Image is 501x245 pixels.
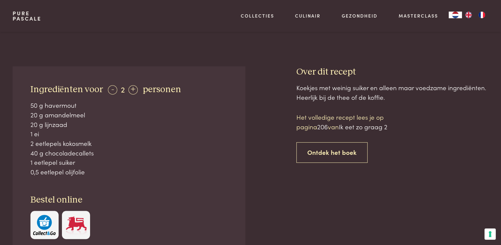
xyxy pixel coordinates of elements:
[30,100,228,110] div: 50 g havermout
[13,11,41,21] a: PurePascale
[317,122,328,131] span: 206
[296,112,409,131] p: Het volledige recept lees je op pagina van
[296,83,488,102] div: Koekjes met weinig suiker en alleen maar voedzame ingrediënten. Heerlijk bij de thee of de koffie.
[296,66,488,78] h3: Over dit recept
[295,12,321,19] a: Culinair
[296,142,368,163] a: Ontdek het boek
[342,12,377,19] a: Gezondheid
[30,167,228,177] div: 0,5 eetlepel olijfolie
[30,85,103,94] span: Ingrediënten voor
[30,148,228,158] div: 40 g chocoladecallets
[484,228,496,240] button: Uw voorkeuren voor toestemming voor trackingtechnologieën
[30,120,228,129] div: 20 g lijnzaad
[449,12,488,18] aside: Language selected: Nederlands
[33,215,56,235] img: c308188babc36a3a401bcb5cb7e020f4d5ab42f7cacd8327e500463a43eeb86c.svg
[30,194,228,206] h3: Bestel online
[30,157,228,167] div: 1 eetlepel suiker
[241,12,274,19] a: Collecties
[143,85,181,94] span: personen
[462,12,488,18] ul: Language list
[399,12,438,19] a: Masterclass
[462,12,475,18] a: EN
[30,139,228,148] div: 2 eetlepels kokosmelk
[65,215,87,235] img: Delhaize
[30,129,228,139] div: 1 ei
[475,12,488,18] a: FR
[121,84,125,94] span: 2
[449,12,462,18] a: NL
[339,122,387,131] span: Ik eet zo graag 2
[128,85,138,94] div: +
[30,110,228,120] div: 20 g amandelmeel
[449,12,462,18] div: Language
[108,85,117,94] div: -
